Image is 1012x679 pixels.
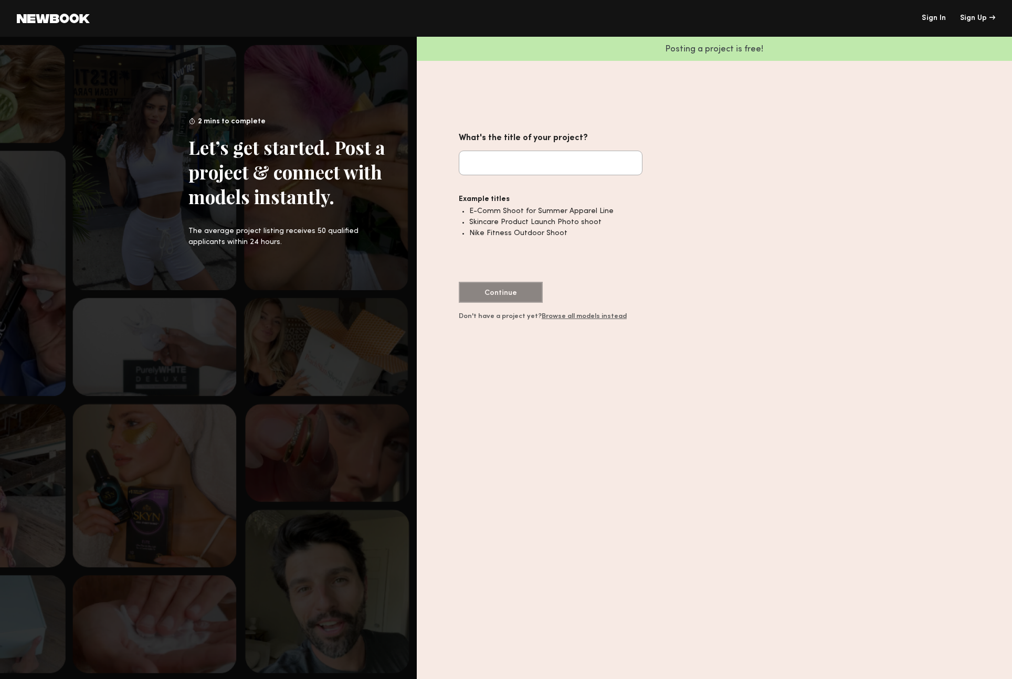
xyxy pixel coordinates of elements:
li: Nike Fitness Outdoor Shoot [469,228,642,239]
a: Browse all models instead [542,313,627,320]
div: Don't have a project yet? [459,313,642,320]
li: E-Comm Shoot for Summer Apparel Line [469,206,642,217]
div: Example titles [459,193,642,206]
div: What's the title of your project? [459,131,642,145]
p: Posting a project is free! [417,45,1012,54]
div: 2 mins to complete [188,115,385,132]
a: Sign In [922,15,946,22]
div: Let’s get started. Post a project & connect with models instantly. [188,135,385,209]
div: The average project listing receives 50 qualified applicants within 24 hours. [188,226,385,248]
a: Sign Up [960,15,995,22]
li: Skincare Product Launch Photo shoot [469,217,642,228]
input: What's the title of your project? [459,151,642,175]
